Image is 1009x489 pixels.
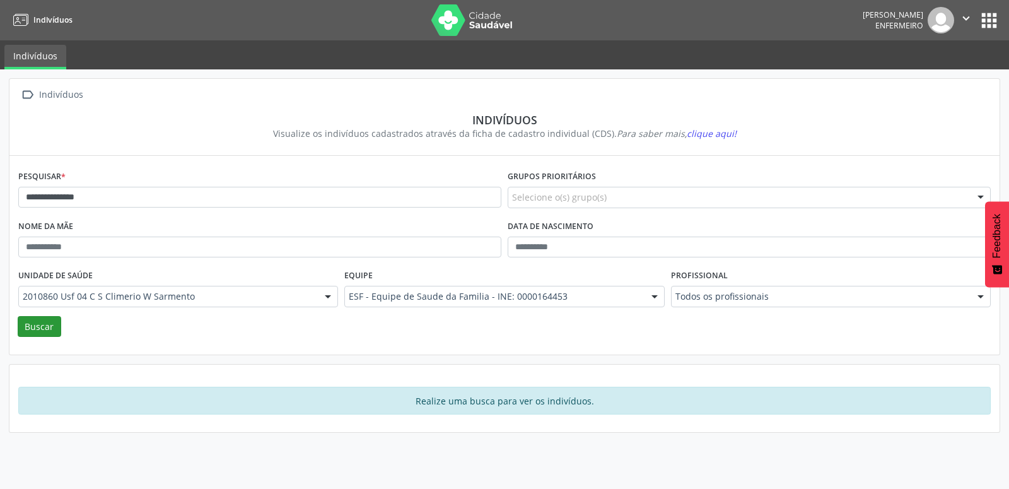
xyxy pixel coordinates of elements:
span: 2010860 Usf 04 C S Climerio W Sarmento [23,290,312,303]
div: Realize uma busca para ver os indivíduos. [18,387,991,415]
img: img [928,7,954,33]
button: Buscar [18,316,61,338]
button: apps [978,9,1000,32]
span: Enfermeiro [875,20,923,31]
span: Selecione o(s) grupo(s) [512,191,607,204]
button: Feedback - Mostrar pesquisa [985,201,1009,287]
div: Indivíduos [37,86,85,104]
div: Visualize os indivíduos cadastrados através da ficha de cadastro individual (CDS). [27,127,982,140]
a:  Indivíduos [18,86,85,104]
span: Indivíduos [33,15,73,25]
i:  [18,86,37,104]
label: Unidade de saúde [18,266,93,286]
label: Pesquisar [18,167,66,187]
span: clique aqui! [687,127,737,139]
label: Equipe [344,266,373,286]
label: Nome da mãe [18,217,73,237]
a: Indivíduos [9,9,73,30]
div: Indivíduos [27,113,982,127]
span: Todos os profissionais [675,290,965,303]
label: Grupos prioritários [508,167,596,187]
span: Feedback [991,214,1003,258]
label: Data de nascimento [508,217,593,237]
button:  [954,7,978,33]
label: Profissional [671,266,728,286]
a: Indivíduos [4,45,66,69]
span: ESF - Equipe de Saude da Familia - INE: 0000164453 [349,290,638,303]
i:  [959,11,973,25]
i: Para saber mais, [617,127,737,139]
div: [PERSON_NAME] [863,9,923,20]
